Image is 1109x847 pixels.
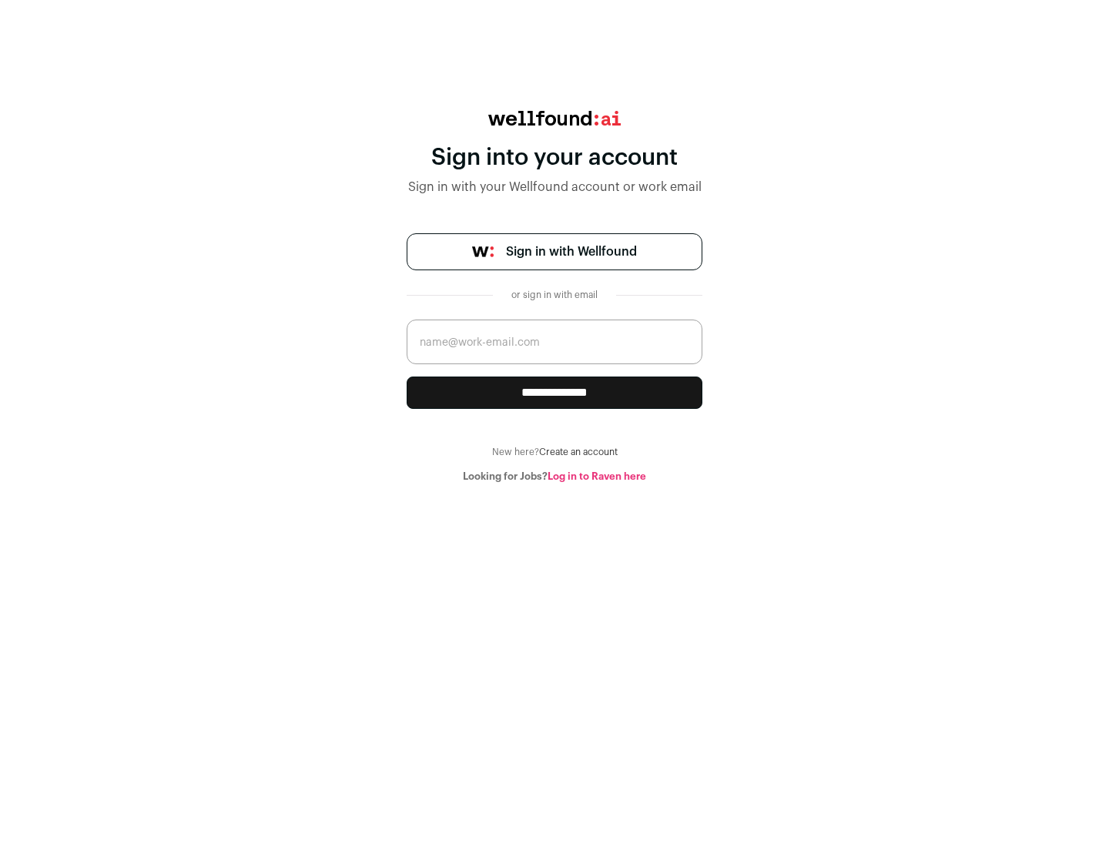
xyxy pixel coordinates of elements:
[407,178,702,196] div: Sign in with your Wellfound account or work email
[506,243,637,261] span: Sign in with Wellfound
[407,446,702,458] div: New here?
[505,289,604,301] div: or sign in with email
[548,471,646,481] a: Log in to Raven here
[407,233,702,270] a: Sign in with Wellfound
[407,320,702,364] input: name@work-email.com
[407,470,702,483] div: Looking for Jobs?
[539,447,618,457] a: Create an account
[472,246,494,257] img: wellfound-symbol-flush-black-fb3c872781a75f747ccb3a119075da62bfe97bd399995f84a933054e44a575c4.png
[407,144,702,172] div: Sign into your account
[488,111,621,126] img: wellfound:ai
